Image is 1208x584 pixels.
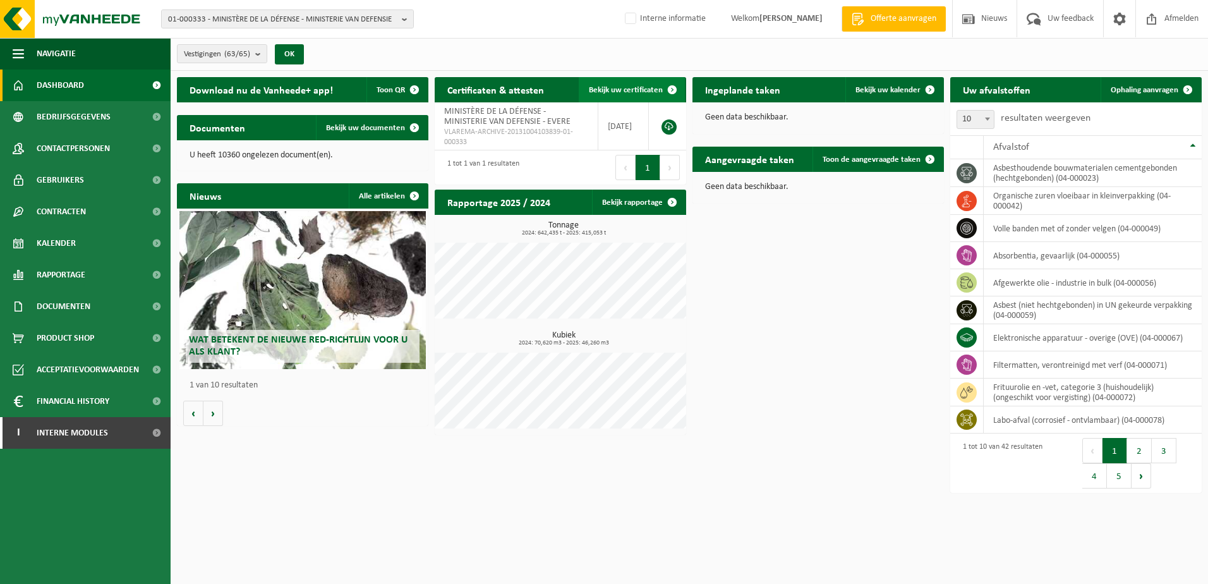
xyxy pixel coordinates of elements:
[984,242,1202,269] td: absorbentia, gevaarlijk (04-000055)
[705,183,931,192] p: Geen data beschikbaar.
[37,38,76,70] span: Navigatie
[37,417,108,449] span: Interne modules
[950,77,1043,102] h2: Uw afvalstoffen
[957,110,994,129] span: 10
[435,190,563,214] h2: Rapportage 2025 / 2024
[37,196,86,228] span: Contracten
[444,127,588,147] span: VLAREMA-ARCHIVE-20131004103839-01-000333
[316,115,427,140] a: Bekijk uw documenten
[37,386,109,417] span: Financial History
[984,324,1202,351] td: elektronische apparatuur - overige (OVE) (04-000067)
[37,164,84,196] span: Gebruikers
[177,44,267,63] button: Vestigingen(63/65)
[366,77,427,102] button: Toon QR
[1102,438,1127,463] button: 1
[984,296,1202,324] td: asbest (niet hechtgebonden) in UN gekeurde verpakking (04-000059)
[957,111,994,128] span: 10
[435,77,557,102] h2: Certificaten & attesten
[326,124,405,132] span: Bekijk uw documenten
[984,215,1202,242] td: volle banden met of zonder velgen (04-000049)
[592,190,685,215] a: Bekijk rapportage
[845,77,943,102] a: Bekijk uw kalender
[984,159,1202,187] td: asbesthoudende bouwmaterialen cementgebonden (hechtgebonden) (04-000023)
[349,183,427,209] a: Alle artikelen
[441,331,686,346] h3: Kubiek
[179,211,426,369] a: Wat betekent de nieuwe RED-richtlijn voor u als klant?
[189,335,408,357] span: Wat betekent de nieuwe RED-richtlijn voor u als klant?
[1111,86,1178,94] span: Ophaling aanvragen
[1001,113,1090,123] label: resultaten weergeven
[37,70,84,101] span: Dashboard
[224,50,250,58] count: (63/65)
[444,107,571,126] span: MINISTÈRE DE LA DÉFENSE - MINISTERIE VAN DEFENSIE - EVERE
[190,151,416,160] p: U heeft 10360 ongelezen document(en).
[984,351,1202,379] td: filtermatten, verontreinigd met verf (04-000071)
[275,44,304,64] button: OK
[1082,463,1107,489] button: 4
[177,183,234,208] h2: Nieuws
[184,45,250,64] span: Vestigingen
[842,6,946,32] a: Offerte aanvragen
[984,406,1202,434] td: labo-afval (corrosief - ontvlambaar) (04-000078)
[823,155,921,164] span: Toon de aangevraagde taken
[37,259,85,291] span: Rapportage
[984,187,1202,215] td: organische zuren vloeibaar in kleinverpakking (04-000042)
[203,401,223,426] button: Volgende
[1152,438,1176,463] button: 3
[190,381,422,390] p: 1 van 10 resultaten
[705,113,931,122] p: Geen data beschikbaar.
[867,13,939,25] span: Offerte aanvragen
[692,77,793,102] h2: Ingeplande taken
[759,14,823,23] strong: [PERSON_NAME]
[615,155,636,180] button: Previous
[984,269,1202,296] td: afgewerkte olie - industrie in bulk (04-000056)
[579,77,685,102] a: Bekijk uw certificaten
[161,9,414,28] button: 01-000333 - MINISTÈRE DE LA DÉFENSE - MINISTERIE VAN DEFENSIE
[589,86,663,94] span: Bekijk uw certificaten
[957,437,1042,490] div: 1 tot 10 van 42 resultaten
[37,291,90,322] span: Documenten
[1082,438,1102,463] button: Previous
[1127,438,1152,463] button: 2
[441,230,686,236] span: 2024: 642,435 t - 2025: 415,053 t
[692,147,807,171] h2: Aangevraagde taken
[37,354,139,386] span: Acceptatievoorwaarden
[37,322,94,354] span: Product Shop
[37,133,110,164] span: Contactpersonen
[177,115,258,140] h2: Documenten
[660,155,680,180] button: Next
[37,228,76,259] span: Kalender
[13,417,24,449] span: I
[598,102,649,150] td: [DATE]
[441,154,519,181] div: 1 tot 1 van 1 resultaten
[812,147,943,172] a: Toon de aangevraagde taken
[984,379,1202,406] td: frituurolie en -vet, categorie 3 (huishoudelijk) (ongeschikt voor vergisting) (04-000072)
[993,142,1029,152] span: Afvalstof
[622,9,706,28] label: Interne informatie
[441,340,686,346] span: 2024: 70,620 m3 - 2025: 46,260 m3
[441,221,686,236] h3: Tonnage
[636,155,660,180] button: 1
[183,401,203,426] button: Vorige
[1107,463,1132,489] button: 5
[177,77,346,102] h2: Download nu de Vanheede+ app!
[1132,463,1151,489] button: Next
[377,86,405,94] span: Toon QR
[168,10,397,29] span: 01-000333 - MINISTÈRE DE LA DÉFENSE - MINISTERIE VAN DEFENSIE
[855,86,921,94] span: Bekijk uw kalender
[37,101,111,133] span: Bedrijfsgegevens
[1101,77,1200,102] a: Ophaling aanvragen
